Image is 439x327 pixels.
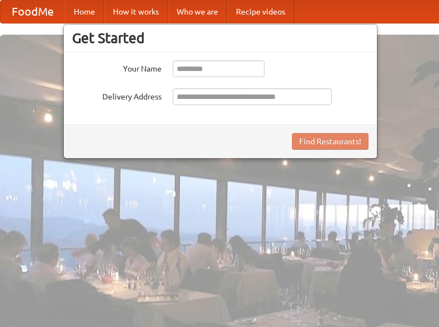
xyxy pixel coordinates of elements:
[227,1,294,23] a: Recipe videos
[72,88,162,102] label: Delivery Address
[104,1,168,23] a: How it works
[292,133,369,150] button: Find Restaurants!
[72,30,369,46] h3: Get Started
[72,60,162,74] label: Your Name
[168,1,227,23] a: Who we are
[65,1,104,23] a: Home
[1,1,65,23] a: FoodMe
